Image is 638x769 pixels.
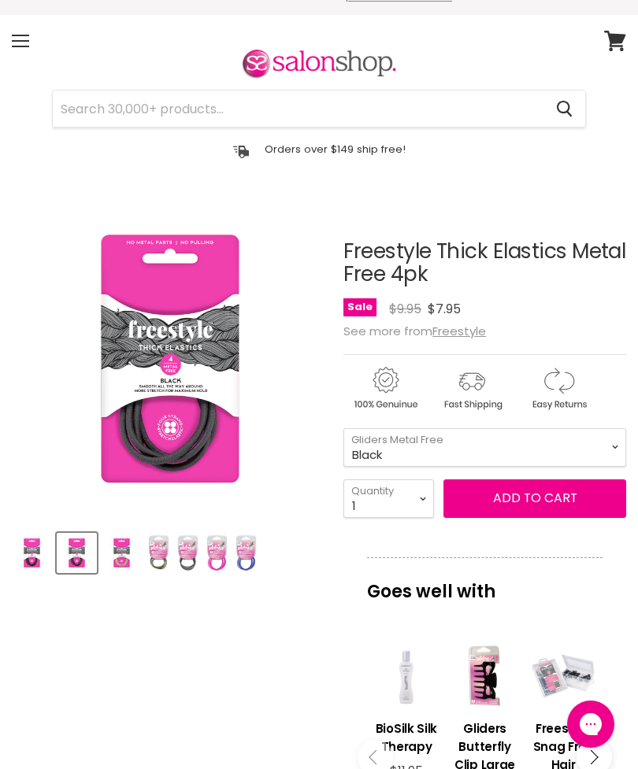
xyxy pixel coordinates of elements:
select: Quantity [343,479,434,518]
img: Gliders Premium Metal Free Ponytail Holders 4pk [236,534,257,571]
span: See more from [343,323,486,339]
img: Freestyle Thick Elastics Metal Free 4pk [58,534,95,571]
button: Freestyle Thick Elastics Metal Free 4pk [102,533,142,573]
img: Gliders Premium Metal Free Ponytail Holders 4pk [148,534,169,571]
span: $7.95 [428,300,461,318]
span: $9.95 [389,300,421,318]
p: Goes well with [367,557,603,609]
span: Sale [343,298,376,316]
button: Gliders Premium Metal Free Ponytail Holders 4pk [234,533,258,573]
button: Gliders Premium Metal Free Ponytail Holders 4pk [176,533,200,573]
img: returns.gif [517,364,600,412]
div: Product thumbnails [9,528,331,573]
form: Product [52,90,586,128]
img: shipping.gif [430,364,514,412]
h3: BioSilk Silk Therapy [375,719,438,756]
button: Gliders Premium Metal Free Ponytail Holders 4pk [205,533,229,573]
button: Search [543,91,585,127]
img: Freestyle Thick Elastics Metal Free 4pk [13,534,50,571]
img: Freestyle Thick Elastics Metal Free 4pk [12,201,328,517]
h1: Freestyle Thick Elastics Metal Free 4pk [343,240,626,286]
button: Freestyle Thick Elastics Metal Free 4pk [12,533,52,573]
img: Freestyle Thick Elastics Metal Free 4pk [103,534,140,571]
img: genuine.gif [343,364,427,412]
span: Add to cart [493,489,577,507]
img: Gliders Premium Metal Free Ponytail Holders 4pk [206,534,228,571]
img: Gliders Premium Metal Free Ponytail Holders 4pk [177,534,198,571]
button: Freestyle Thick Elastics Metal Free 4pk [57,533,97,573]
p: Orders over $149 ship free! [265,142,406,156]
a: Freestyle [432,323,486,339]
button: Gliders Premium Metal Free Ponytail Holders 4pk [147,533,171,573]
iframe: Gorgias live chat messenger [559,695,622,753]
div: Freestyle Thick Elastics Metal Free 4pk image. Click or Scroll to Zoom. [12,201,328,517]
a: View product:BioSilk Silk Therapy [375,708,438,763]
input: Search [53,91,543,127]
button: Add to cart [443,479,626,517]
